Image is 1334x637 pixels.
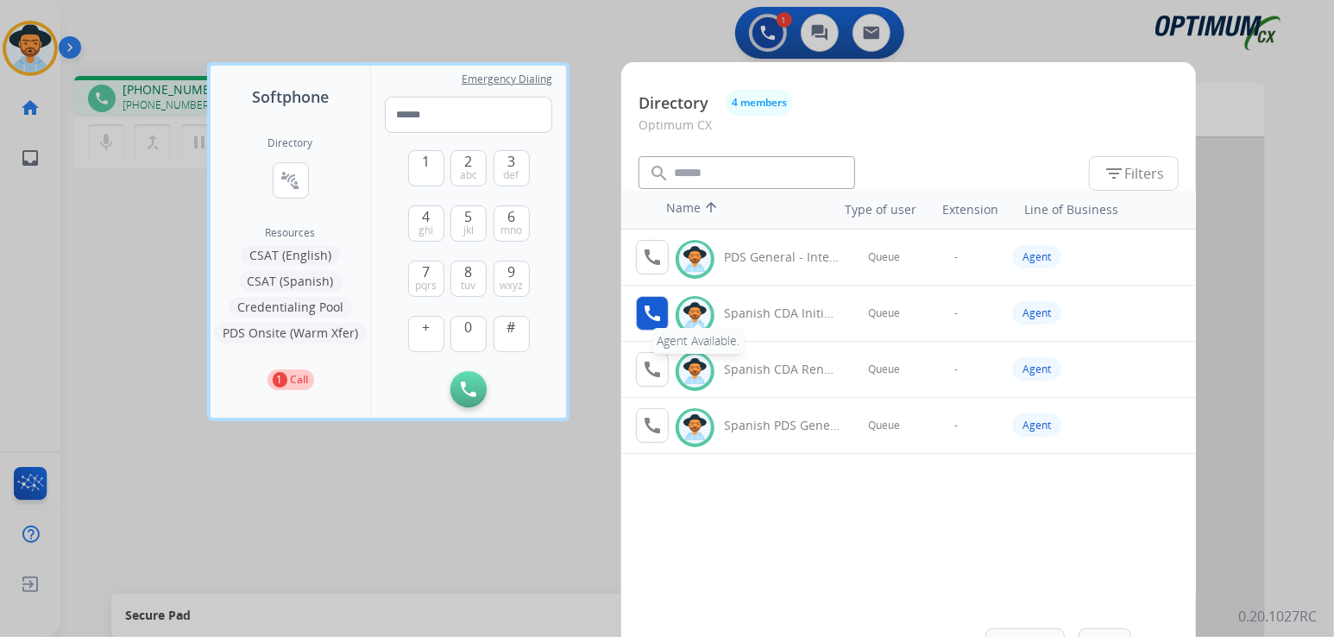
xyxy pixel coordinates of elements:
[701,199,721,220] mat-icon: arrow_upward
[726,90,793,116] button: 4 members
[724,249,840,266] div: PDS General - Internal
[422,206,430,227] span: 4
[683,246,708,273] img: avatar
[463,224,474,237] span: jkl
[450,150,487,186] button: 2abc
[267,369,314,390] button: 1Call
[239,271,343,292] button: CSAT (Spanish)
[1104,163,1164,184] span: Filters
[642,415,663,436] mat-icon: call
[280,170,301,191] mat-icon: connect_without_contact
[954,250,958,264] span: -
[268,136,313,150] h2: Directory
[683,414,708,441] img: avatar
[494,205,530,242] button: 6mno
[683,358,708,385] img: avatar
[408,316,444,352] button: +
[954,306,958,320] span: -
[649,163,670,184] mat-icon: search
[507,206,515,227] span: 6
[273,372,287,388] p: 1
[1012,413,1061,437] div: Agent
[465,262,473,282] span: 8
[500,224,522,237] span: mno
[465,317,473,337] span: 0
[462,279,476,293] span: tuv
[450,261,487,297] button: 8tuv
[724,305,840,322] div: Spanish CDA Initial General - Internal
[1012,245,1061,268] div: Agent
[868,250,900,264] span: Queue
[408,150,444,186] button: 1
[418,224,433,237] span: ghi
[642,359,663,380] mat-icon: call
[1089,156,1179,191] button: Filters
[868,363,900,376] span: Queue
[291,372,309,388] p: Call
[450,316,487,352] button: 0
[642,247,663,268] mat-icon: call
[1012,357,1061,381] div: Agent
[1012,301,1061,325] div: Agent
[639,91,708,115] p: Directory
[636,296,669,331] button: Agent Available.
[494,316,530,352] button: #
[507,317,516,337] span: #
[241,245,340,266] button: CSAT (English)
[500,279,523,293] span: wxyz
[494,150,530,186] button: 3def
[504,168,519,182] span: def
[214,323,367,344] button: PDS Onsite (Warm Xfer)
[868,419,900,432] span: Queue
[507,262,515,282] span: 9
[229,297,352,318] button: Credentialing Pool
[422,151,430,172] span: 1
[639,116,1179,148] p: Optimum CX
[465,151,473,172] span: 2
[408,261,444,297] button: 7pqrs
[462,73,552,86] span: Emergency Dialing
[266,226,316,240] span: Resources
[422,262,430,282] span: 7
[408,205,444,242] button: 4ghi
[415,279,437,293] span: pqrs
[465,206,473,227] span: 5
[461,382,476,397] img: call-button
[724,417,840,434] div: Spanish PDS General - Internal
[460,168,477,182] span: abc
[1104,163,1124,184] mat-icon: filter_list
[868,306,900,320] span: Queue
[494,261,530,297] button: 9wxyz
[934,192,1007,227] th: Extension
[652,328,744,354] div: Agent Available.
[642,303,663,324] mat-icon: call
[683,302,708,329] img: avatar
[252,85,329,109] span: Softphone
[724,361,840,378] div: Spanish CDA Renewal General - Internal
[450,205,487,242] button: 5jkl
[954,419,958,432] span: -
[954,363,958,376] span: -
[658,191,813,229] th: Name
[1238,606,1317,627] p: 0.20.1027RC
[507,151,515,172] span: 3
[821,192,926,227] th: Type of user
[1016,192,1187,227] th: Line of Business
[422,317,430,337] span: +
